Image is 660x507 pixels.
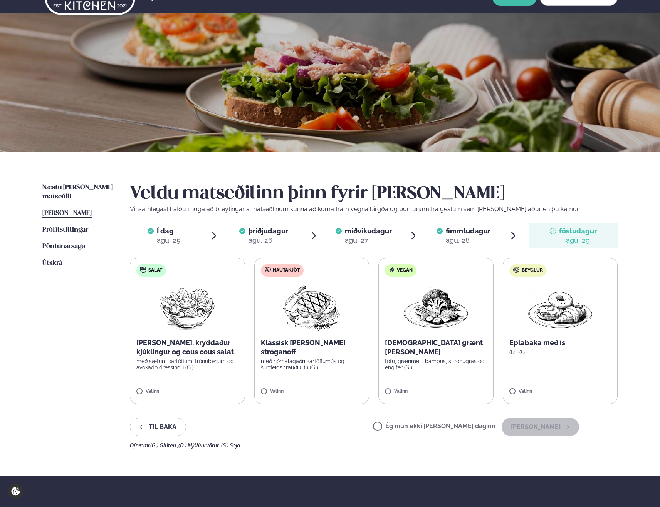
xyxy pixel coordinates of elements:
[402,283,470,332] img: Vegan.png
[249,227,288,235] span: þriðjudagur
[446,236,490,245] div: ágú. 28
[42,210,92,217] span: [PERSON_NAME]
[136,338,238,357] p: [PERSON_NAME], kryddaður kjúklingur og cous cous salat
[273,267,300,274] span: Nautakjöt
[140,267,146,273] img: salad.svg
[136,358,238,370] p: með sætum kartöflum, trönuberjum og avókadó dressingu (G )
[513,267,520,273] img: bagle-new-16px.svg
[42,243,85,250] span: Pöntunarsaga
[345,236,392,245] div: ágú. 27
[265,267,271,273] img: beef.svg
[157,227,180,236] span: Í dag
[42,183,114,202] a: Næstu [PERSON_NAME] matseðill
[277,283,346,332] img: Beef-Meat.png
[130,205,618,214] p: Vinsamlegast hafðu í huga að breytingar á matseðlinum kunna að koma fram vegna birgða og pöntunum...
[150,442,178,449] span: (G ) Glúten ,
[345,227,392,235] span: miðvikudagur
[42,225,88,235] a: Prófílstillingar
[130,418,186,436] button: Til baka
[397,267,413,274] span: Vegan
[42,259,62,268] a: Útskrá
[42,209,92,218] a: [PERSON_NAME]
[389,267,395,273] img: Vegan.svg
[526,283,594,332] img: Croissant.png
[509,338,611,347] p: Eplabaka með ís
[8,484,24,499] a: Cookie settings
[42,242,85,251] a: Pöntunarsaga
[148,267,162,274] span: Salat
[249,236,288,245] div: ágú. 26
[261,338,363,357] p: Klassísk [PERSON_NAME] stroganoff
[130,183,618,205] h2: Veldu matseðilinn þinn fyrir [PERSON_NAME]
[522,267,543,274] span: Beyglur
[261,358,363,370] p: með rjómalagaðri kartöflumús og súrdeigsbrauði (D ) (G )
[42,227,88,233] span: Prófílstillingar
[178,442,221,449] span: (D ) Mjólkurvörur ,
[42,184,113,200] span: Næstu [PERSON_NAME] matseðill
[157,236,180,245] div: ágú. 25
[42,260,62,266] span: Útskrá
[559,227,597,235] span: föstudagur
[221,442,240,449] span: (S ) Soja
[446,227,490,235] span: fimmtudagur
[502,418,579,436] button: [PERSON_NAME]
[509,349,611,355] p: (D ) (G )
[153,283,222,332] img: Salad.png
[385,358,487,370] p: tofu, grænmeti, bambus, sítrónugras og engifer (S )
[385,338,487,357] p: [DEMOGRAPHIC_DATA] grænt [PERSON_NAME]
[130,442,618,449] div: Ofnæmi:
[559,236,597,245] div: ágú. 29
